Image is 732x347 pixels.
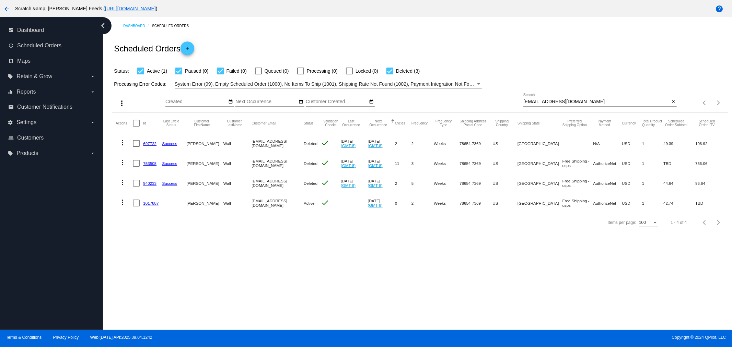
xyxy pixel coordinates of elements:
[8,120,13,125] i: settings
[223,173,252,193] mat-cell: Wall
[368,133,395,153] mat-cell: [DATE]
[622,193,642,213] mat-cell: USD
[562,193,593,213] mat-cell: Free Shipping - usps
[460,119,486,127] button: Change sorting for ShippingPostcode
[162,141,177,146] a: Success
[356,67,378,75] span: Locked (0)
[395,153,411,173] mat-cell: 11
[411,133,434,153] mat-cell: 2
[460,153,492,173] mat-cell: 78654-7369
[368,153,395,173] mat-cell: [DATE]
[715,5,723,13] mat-icon: help
[341,119,362,127] button: Change sorting for LastOccurrenceUtc
[223,133,252,153] mat-cell: Wall
[368,143,383,148] a: (GMT-8)
[187,133,223,153] mat-cell: [PERSON_NAME]
[460,133,492,153] mat-cell: 78654-7369
[518,173,562,193] mat-cell: [GEOGRAPHIC_DATA]
[8,135,14,141] i: people_outline
[118,198,127,206] mat-icon: more_vert
[304,121,313,125] button: Change sorting for Status
[97,20,108,31] i: chevron_left
[493,173,518,193] mat-cell: US
[143,181,156,186] a: 940233
[695,173,724,193] mat-cell: 96.64
[8,151,13,156] i: local_offer
[493,193,518,213] mat-cell: US
[411,193,434,213] mat-cell: 2
[143,161,156,166] a: 753508
[434,119,453,127] button: Change sorting for FrequencyType
[187,119,217,127] button: Change sorting for CustomerFirstName
[8,89,13,95] i: equalizer
[183,46,191,54] mat-icon: add
[695,193,724,213] mat-cell: TBD
[53,335,79,340] a: Privacy Policy
[252,121,276,125] button: Change sorting for CustomerEmail
[493,119,511,127] button: Change sorting for ShippingCountry
[341,133,368,153] mat-cell: [DATE]
[252,153,304,173] mat-cell: [EMAIL_ADDRESS][DOMAIN_NAME]
[411,121,428,125] button: Change sorting for Frequency
[712,216,725,229] button: Next page
[118,139,127,147] mat-icon: more_vert
[118,99,126,107] mat-icon: more_vert
[518,133,562,153] mat-cell: [GEOGRAPHIC_DATA]
[493,133,518,153] mat-cell: US
[518,153,562,173] mat-cell: [GEOGRAPHIC_DATA]
[143,141,156,146] a: 697722
[162,119,181,127] button: Change sorting for LastProcessingCycleId
[116,113,133,133] mat-header-cell: Actions
[639,220,658,225] mat-select: Items per page:
[8,104,14,110] i: email
[395,193,411,213] mat-cell: 0
[411,153,434,173] mat-cell: 3
[223,193,252,213] mat-cell: Wall
[562,119,587,127] button: Change sorting for PreferredShippingOption
[265,67,289,75] span: Queued (0)
[118,158,127,167] mat-icon: more_vert
[105,6,156,11] a: [URL][DOMAIN_NAME]
[17,43,61,49] span: Scheduled Orders
[642,113,663,133] mat-header-cell: Total Product Quantity
[304,161,317,166] span: Deleted
[395,173,411,193] mat-cell: 2
[8,40,95,51] a: update Scheduled Orders
[369,99,374,105] mat-icon: date_range
[642,153,663,173] mat-cell: 1
[639,220,646,225] span: 100
[17,27,44,33] span: Dashboard
[341,163,356,168] a: (GMT-8)
[306,99,368,105] input: Customer Created
[434,153,460,173] mat-cell: Weeks
[321,199,329,207] mat-icon: check
[147,67,167,75] span: Active (1)
[252,173,304,193] mat-cell: [EMAIL_ADDRESS][DOMAIN_NAME]
[562,173,593,193] mat-cell: Free Shipping - usps
[695,133,724,153] mat-cell: 106.92
[712,96,725,110] button: Next page
[304,201,315,205] span: Active
[622,153,642,173] mat-cell: USD
[114,68,129,74] span: Status:
[593,173,622,193] mat-cell: AuthorizeNet
[143,201,159,205] a: 1017887
[187,153,223,173] mat-cell: [PERSON_NAME]
[698,96,712,110] button: Previous page
[123,21,152,31] a: Dashboard
[16,73,52,80] span: Retain & Grow
[411,173,434,193] mat-cell: 5
[252,193,304,213] mat-cell: [EMAIL_ADDRESS][DOMAIN_NAME]
[175,80,482,88] mat-select: Filter by Processing Error Codes
[16,89,36,95] span: Reports
[226,67,247,75] span: Failed (0)
[368,203,383,207] a: (GMT-8)
[593,193,622,213] mat-cell: AuthorizeNet
[114,41,194,55] h2: Scheduled Orders
[642,133,663,153] mat-cell: 1
[8,132,95,143] a: people_outline Customers
[90,89,95,95] i: arrow_drop_down
[622,121,636,125] button: Change sorting for CurrencyIso
[321,139,329,147] mat-icon: check
[165,99,227,105] input: Created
